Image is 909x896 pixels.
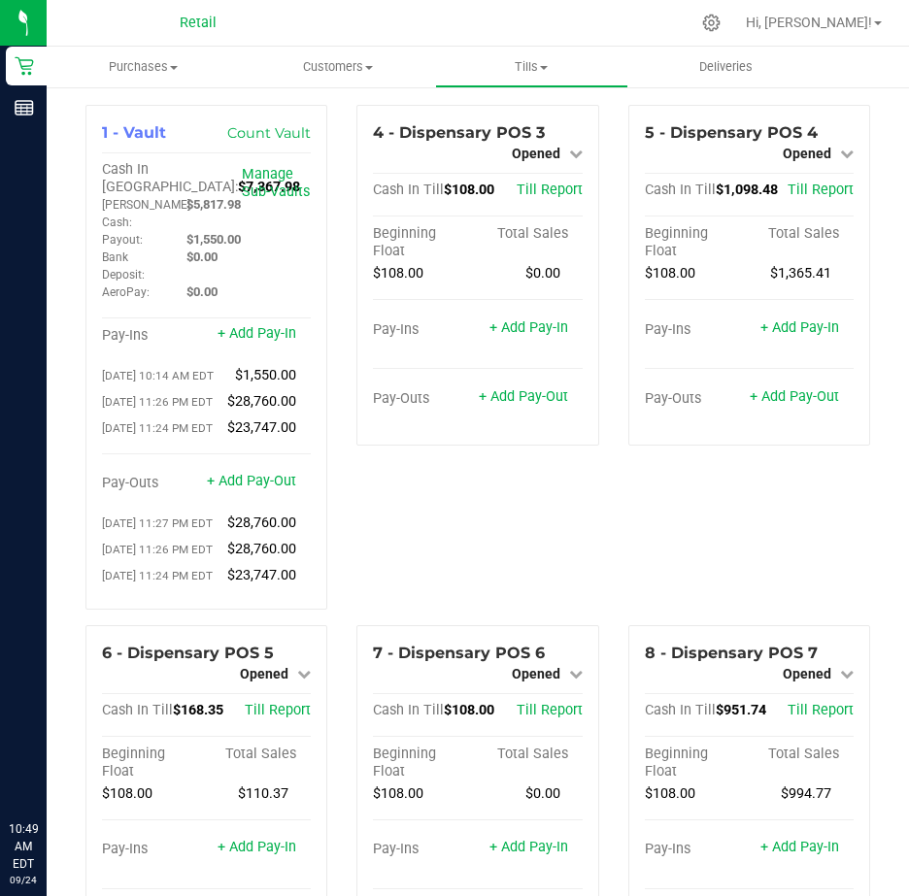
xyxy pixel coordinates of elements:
[517,702,583,718] a: Till Report
[373,390,478,408] div: Pay-Outs
[478,225,583,243] div: Total Sales
[645,123,818,142] span: 5 - Dispensary POS 4
[102,421,213,435] span: [DATE] 11:24 PM EDT
[180,15,217,31] span: Retail
[102,785,152,802] span: $108.00
[645,321,750,339] div: Pay-Ins
[444,182,494,198] span: $108.00
[186,249,218,264] span: $0.00
[102,123,166,142] span: 1 - Vault
[102,746,207,780] div: Beginning Float
[373,321,478,339] div: Pay-Ins
[240,666,288,681] span: Opened
[102,233,143,247] span: Payout:
[47,47,241,87] a: Purchases
[373,182,444,198] span: Cash In Till
[227,419,296,436] span: $23,747.00
[227,541,296,557] span: $28,760.00
[102,543,213,556] span: [DATE] 11:26 PM EDT
[19,741,78,799] iframe: Resource center
[479,388,568,405] a: + Add Pay-Out
[102,395,213,409] span: [DATE] 11:26 PM EDT
[227,514,296,531] span: $28,760.00
[788,182,854,198] a: Till Report
[628,47,823,87] a: Deliveries
[9,873,38,887] p: 09/24
[15,56,34,76] inline-svg: Retail
[102,250,145,282] span: Bank Deposit:
[186,197,241,212] span: $5,817.98
[238,179,300,195] span: $7,367.98
[517,182,583,198] a: Till Report
[645,702,716,718] span: Cash In Till
[788,702,854,718] span: Till Report
[783,666,831,681] span: Opened
[746,15,872,30] span: Hi, [PERSON_NAME]!
[47,58,241,76] span: Purchases
[102,161,238,195] span: Cash In [GEOGRAPHIC_DATA]:
[749,225,854,243] div: Total Sales
[436,58,628,76] span: Tills
[235,367,296,383] span: $1,550.00
[373,785,423,802] span: $108.00
[102,369,214,382] span: [DATE] 10:14 AM EDT
[645,644,818,662] span: 8 - Dispensary POS 7
[525,265,560,282] span: $0.00
[102,569,213,582] span: [DATE] 11:24 PM EDT
[227,124,311,142] a: Count Vault
[512,146,560,161] span: Opened
[444,702,494,718] span: $108.00
[373,746,478,780] div: Beginning Float
[645,265,695,282] span: $108.00
[645,785,695,802] span: $108.00
[207,473,296,489] a: + Add Pay-Out
[241,47,435,87] a: Customers
[9,820,38,873] p: 10:49 AM EDT
[716,702,766,718] span: $951.74
[750,388,839,405] a: + Add Pay-Out
[760,839,839,855] a: + Add Pay-In
[102,516,213,530] span: [DATE] 11:27 PM EDT
[645,746,750,780] div: Beginning Float
[15,98,34,117] inline-svg: Reports
[102,198,190,229] span: [PERSON_NAME] Cash:
[749,746,854,763] div: Total Sales
[102,644,274,662] span: 6 - Dispensary POS 5
[186,232,241,247] span: $1,550.00
[173,702,223,718] span: $168.35
[645,225,750,260] div: Beginning Float
[489,839,568,855] a: + Add Pay-In
[525,785,560,802] span: $0.00
[373,123,545,142] span: 4 - Dispensary POS 3
[645,182,716,198] span: Cash In Till
[218,325,296,342] a: + Add Pay-In
[645,390,750,408] div: Pay-Outs
[242,166,310,200] a: Manage Sub-Vaults
[673,58,779,76] span: Deliveries
[716,182,778,198] span: $1,098.48
[102,702,173,718] span: Cash In Till
[245,702,311,718] a: Till Report
[218,839,296,855] a: + Add Pay-In
[373,841,478,858] div: Pay-Ins
[102,841,207,858] div: Pay-Ins
[645,841,750,858] div: Pay-Ins
[238,785,288,802] span: $110.37
[489,319,568,336] a: + Add Pay-In
[512,666,560,681] span: Opened
[373,702,444,718] span: Cash In Till
[102,285,150,299] span: AeroPay:
[186,284,218,299] span: $0.00
[478,746,583,763] div: Total Sales
[102,327,207,345] div: Pay-Ins
[227,393,296,410] span: $28,760.00
[770,265,831,282] span: $1,365.41
[699,14,724,32] div: Manage settings
[760,319,839,336] a: + Add Pay-In
[783,146,831,161] span: Opened
[781,785,831,802] span: $994.77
